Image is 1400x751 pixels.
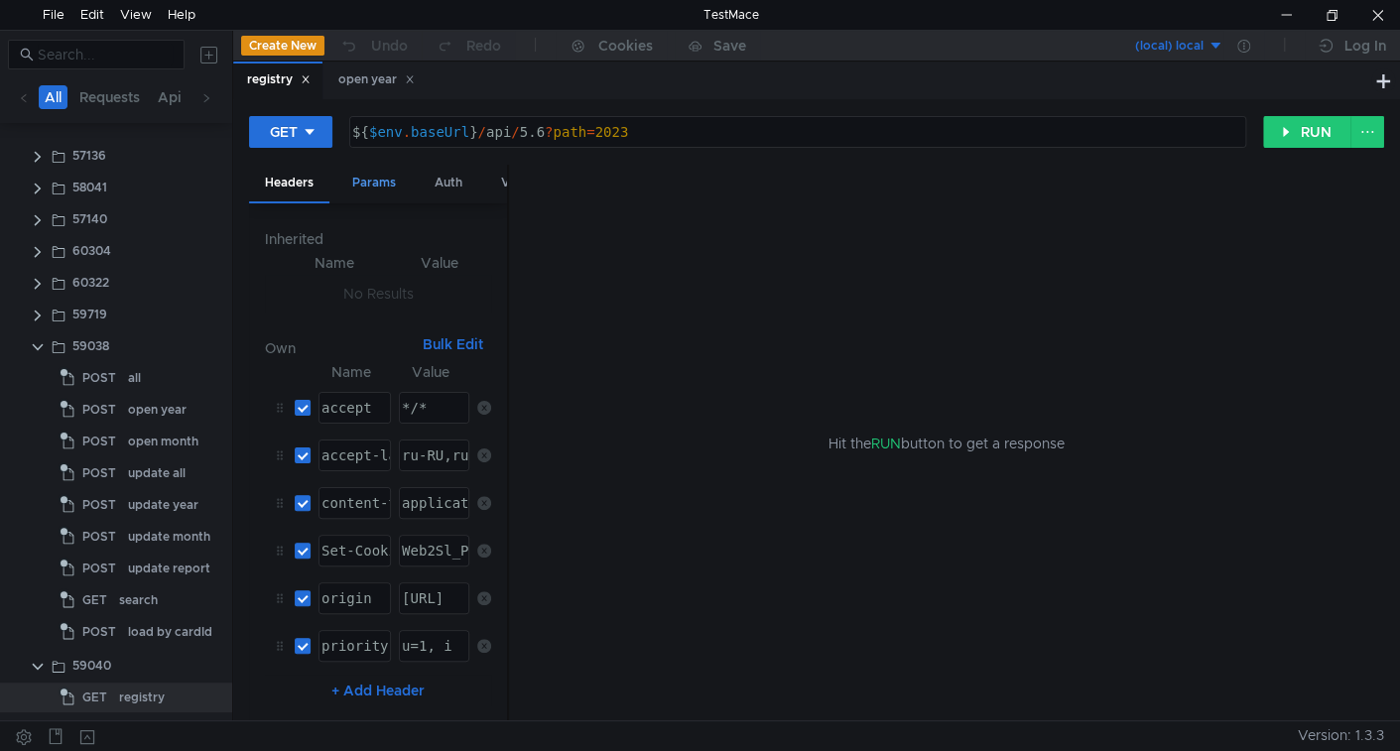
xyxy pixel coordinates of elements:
div: 59719 [72,300,107,329]
div: 57140 [72,204,107,234]
div: open year [128,395,187,425]
div: all [128,363,141,393]
div: registry [119,683,165,712]
button: Bulk Edit [415,332,491,356]
span: Version: 1.3.3 [1298,721,1384,750]
div: Params [336,165,412,201]
div: 60322 [72,268,109,298]
th: Name [281,251,388,275]
th: Value [388,251,491,275]
span: POST [82,395,116,425]
span: POST [82,490,116,520]
div: Redo [466,34,501,58]
button: Requests [73,85,146,109]
span: POST [82,554,116,583]
button: All [39,85,67,109]
span: POST [82,363,116,393]
div: (local) local [1135,37,1204,56]
button: + Add Header [323,679,433,702]
span: POST [82,427,116,456]
div: update year [128,490,198,520]
span: POST [82,458,116,488]
div: Undo [371,34,408,58]
span: POST [82,522,116,552]
div: 60304 [72,236,111,266]
button: (local) local [1085,30,1223,62]
th: Value [391,360,469,384]
div: open year [338,69,415,90]
span: RUN [871,435,901,452]
button: GET [249,116,332,148]
h6: Inherited [265,227,491,251]
h6: Own [265,336,415,360]
nz-embed-empty: No Results [343,285,414,303]
div: Headers [249,165,329,203]
button: Create New [241,36,324,56]
div: Log In [1344,34,1386,58]
span: GET [82,683,107,712]
div: Save [713,39,746,53]
div: GET [270,121,298,143]
div: Cookies [598,34,653,58]
span: POST [82,617,116,647]
div: 58041 [72,173,107,202]
div: update all [128,458,186,488]
span: Hit the button to get a response [828,433,1065,454]
div: registry [247,69,311,90]
input: Search... [38,44,173,65]
button: RUN [1263,116,1351,148]
div: Variables [485,165,572,201]
span: GET [82,585,107,615]
div: update month [128,522,210,552]
div: load by cardId [128,617,212,647]
div: 59038 [72,331,109,361]
div: Auth [419,165,478,201]
button: Undo [324,31,422,61]
div: search [119,585,158,615]
th: Name [311,360,391,384]
button: Redo [422,31,515,61]
div: update report [128,554,210,583]
div: 59040 [72,651,111,681]
div: 57136 [72,141,106,171]
div: open month [128,427,198,456]
button: Api [152,85,188,109]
